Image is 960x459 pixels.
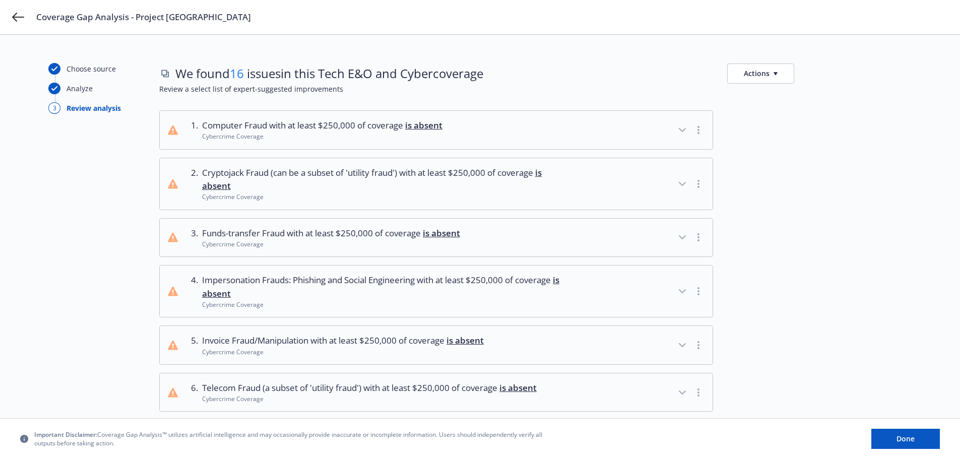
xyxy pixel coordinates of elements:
span: 16 [230,65,244,82]
button: 2.Cryptojack Fraud (can be a subset of 'utility fraud') with at least $250,000 of coverage is abs... [160,158,713,210]
span: Coverage Gap Analysis™ utilizes artificial intelligence and may occasionally provide inaccurate o... [34,430,548,447]
span: We found issues in this Tech E&O and Cyber coverage [175,65,483,82]
span: Cryptojack Fraud (can be a subset of 'utility fraud') with at least $250,000 of coverage [202,166,570,193]
button: 1.Computer Fraud with at least $250,000 of coverage is absentCybercrime Coverage [160,111,713,149]
span: Impersonation Frauds: Phishing and Social Engineering with at least $250,000 of coverage [202,274,570,300]
div: Cybercrime Coverage [202,132,442,141]
span: Coverage Gap Analysis - Project [GEOGRAPHIC_DATA] [36,11,251,23]
span: Important Disclaimer: [34,430,97,439]
span: Funds-transfer Fraud with at least $250,000 of coverage [202,227,460,240]
span: is absent [499,382,537,394]
div: 4 . [186,274,198,309]
div: Cybercrime Coverage [202,300,570,309]
span: Done [897,434,915,443]
span: Computer Fraud with at least $250,000 of coverage [202,119,442,132]
div: 6 . [186,381,198,404]
span: is absent [446,335,484,346]
button: Actions [727,63,794,84]
div: Cybercrime Coverage [202,348,484,356]
span: Review a select list of expert-suggested improvements [159,84,912,94]
span: is absent [423,227,460,239]
button: 4.Impersonation Frauds: Phishing and Social Engineering with at least $250,000 of coverage is abs... [160,266,713,317]
button: 5.Invoice Fraud/Manipulation with at least $250,000 of coverage is absentCybercrime Coverage [160,326,713,364]
span: Invoice Fraud/Manipulation with at least $250,000 of coverage [202,334,484,347]
div: Choose source [67,63,116,74]
button: 3.Funds-transfer Fraud with at least $250,000 of coverage is absentCybercrime Coverage [160,219,713,257]
div: 3 . [186,227,198,249]
span: is absent [405,119,442,131]
div: Cybercrime Coverage [202,395,537,403]
div: Cybercrime Coverage [202,240,460,248]
button: 6.Telecom Fraud (a subset of 'utility fraud') with at least $250,000 of coverage is absentCybercr... [160,373,713,412]
button: Actions [727,63,794,84]
div: Review analysis [67,103,121,113]
span: Telecom Fraud (a subset of 'utility fraud') with at least $250,000 of coverage [202,381,537,395]
button: Done [871,429,940,449]
div: 5 . [186,334,198,356]
div: Analyze [67,83,93,94]
div: Cybercrime Coverage [202,192,570,201]
div: 3 [48,102,60,114]
div: 2 . [186,166,198,202]
div: 1 . [186,119,198,141]
span: is absent [202,274,559,299]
